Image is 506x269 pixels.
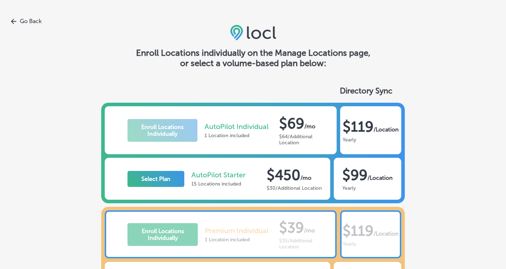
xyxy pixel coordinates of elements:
img: 6efc1275baa40be7c98c3b36c6bfde44.png [230,25,276,41]
p: AutoPilot Individual [205,122,268,131]
b: /Location [368,174,393,181]
button: Select Plan [127,171,184,187]
p: 15 Locations included [191,181,246,187]
div: Yearly [342,185,393,191]
div: $64/Additional Location [279,134,328,146]
b: / mo [304,123,315,130]
div: Yearly [343,137,399,143]
button: Enroll Locations Individually [127,119,197,142]
p: 1 Location included [205,133,268,139]
p: AutoPilot Starter [191,171,246,179]
p: Directory Sync [340,86,401,96]
b: / mo [300,174,311,181]
h4: Enroll Locations individually on the Manage Locations page, or select a volume-based plan below: [136,48,370,68]
p: $119 [343,118,374,135]
p: $99 [342,166,368,183]
p: $69 [279,115,304,132]
p: $450 [267,166,300,183]
div: $30/Additional Location [267,185,322,191]
b: /Location [374,126,399,133]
